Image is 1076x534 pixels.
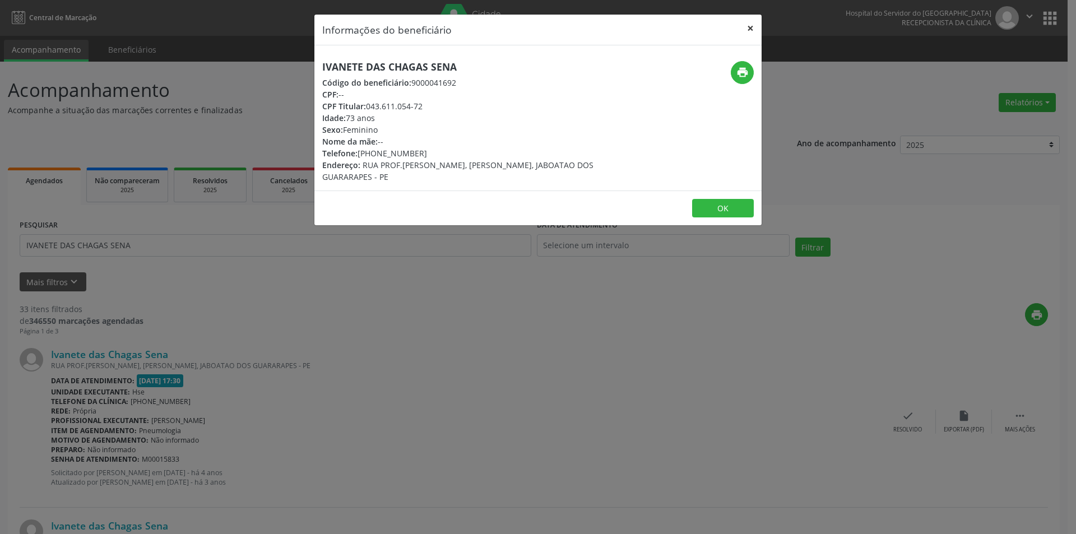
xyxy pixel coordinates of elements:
span: Telefone: [322,148,358,159]
span: Sexo: [322,124,343,135]
span: Código do beneficiário: [322,77,411,88]
div: 73 anos [322,112,605,124]
div: 9000041692 [322,77,605,89]
span: CPF: [322,89,338,100]
div: [PHONE_NUMBER] [322,147,605,159]
i: print [736,66,749,78]
span: RUA PROF.[PERSON_NAME], [PERSON_NAME], JABOATAO DOS GUARARAPES - PE [322,160,593,182]
h5: Informações do beneficiário [322,22,452,37]
span: Nome da mãe: [322,136,378,147]
span: Endereço: [322,160,360,170]
div: -- [322,89,605,100]
div: Feminino [322,124,605,136]
button: OK [692,199,754,218]
div: 043.611.054-72 [322,100,605,112]
div: -- [322,136,605,147]
span: CPF Titular: [322,101,366,112]
button: Close [739,15,762,42]
h5: Ivanete das Chagas Sena [322,61,605,73]
button: print [731,61,754,84]
span: Idade: [322,113,346,123]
